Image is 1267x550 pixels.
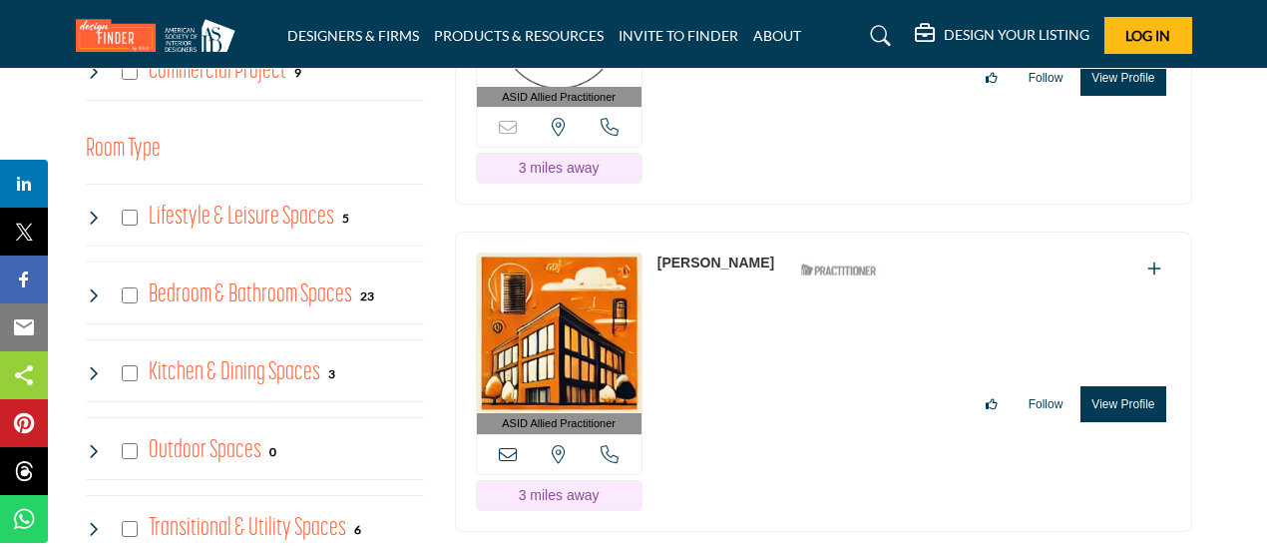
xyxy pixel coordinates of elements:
a: ASID Allied Practitioner [477,254,641,434]
button: Room Type [86,131,161,169]
img: Site Logo [76,19,245,52]
b: 3 [328,367,335,381]
input: Select Commercial Project checkbox [122,64,138,80]
h5: DESIGN YOUR LISTING [944,26,1089,44]
img: Julie Reese [477,254,641,413]
button: View Profile [1080,386,1165,422]
button: Like listing [973,61,1011,95]
button: View Profile [1080,60,1165,96]
span: 3 miles away [519,487,600,503]
input: Select Lifestyle & Leisure Spaces checkbox [122,210,138,226]
button: Log In [1104,17,1192,54]
a: PRODUCTS & RESOURCES [434,27,604,44]
a: Search [851,20,904,52]
div: 5 Results For Lifestyle & Leisure Spaces [342,209,349,227]
b: 23 [360,289,374,303]
span: ASID Allied Practitioner [502,89,616,106]
div: 3 Results For Kitchen & Dining Spaces [328,364,335,382]
input: Select Outdoor Spaces checkbox [122,443,138,459]
div: 6 Results For Transitional & Utility Spaces [354,520,361,538]
button: Follow [1016,387,1076,421]
h4: Lifestyle & Leisure Spaces: Lifestyle & Leisure Spaces [149,200,334,235]
a: Add To List [1147,261,1161,277]
input: Select Bedroom & Bathroom Spaces checkbox [122,287,138,303]
b: 6 [354,523,361,537]
b: 5 [342,212,349,226]
h4: Commercial Project: Involve the design, construction, or renovation of spaces used for business p... [149,54,286,89]
a: INVITE TO FINDER [619,27,738,44]
div: 0 Results For Outdoor Spaces [269,442,276,460]
h4: Kitchen & Dining Spaces: Kitchen & Dining Spaces [149,355,320,390]
h4: Bedroom & Bathroom Spaces: Bedroom & Bathroom Spaces [149,277,352,312]
span: 3 miles away [519,160,600,176]
span: Log In [1125,27,1170,44]
div: 23 Results For Bedroom & Bathroom Spaces [360,286,374,304]
input: Select Kitchen & Dining Spaces checkbox [122,365,138,381]
div: 9 Results For Commercial Project [294,63,301,81]
button: Follow [1016,61,1076,95]
p: Julie Reese [657,253,774,274]
input: Select Transitional & Utility Spaces checkbox [122,521,138,537]
div: DESIGN YOUR LISTING [915,24,1089,48]
span: ASID Allied Practitioner [502,415,616,432]
img: ASID Qualified Practitioners Badge Icon [793,258,883,282]
a: [PERSON_NAME] [657,255,774,271]
b: 0 [269,445,276,459]
button: Like listing [973,387,1011,421]
a: DESIGNERS & FIRMS [287,27,419,44]
h4: Transitional & Utility Spaces: Transitional & Utility Spaces [149,511,346,546]
a: ABOUT [753,27,801,44]
b: 9 [294,66,301,80]
h4: Outdoor Spaces: Outdoor Spaces [149,433,261,468]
